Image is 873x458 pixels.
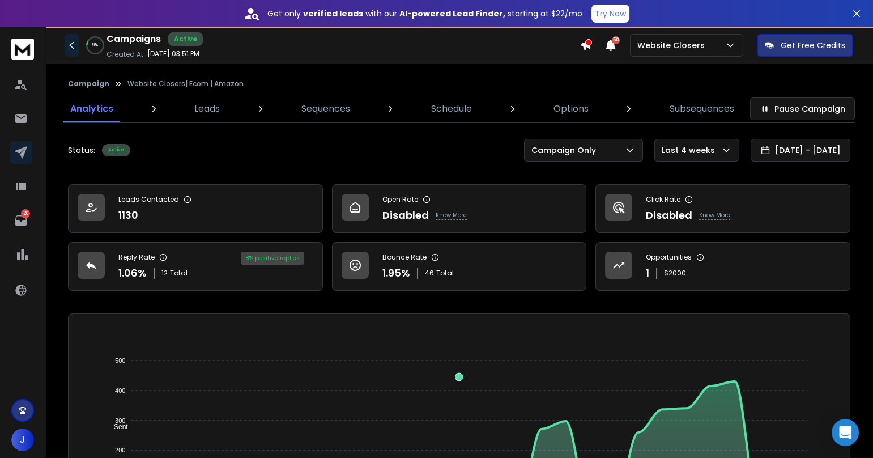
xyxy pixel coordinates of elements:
[21,209,30,218] p: 120
[70,102,113,116] p: Analytics
[832,419,859,446] div: Open Intercom Messenger
[115,357,125,364] tspan: 500
[107,50,145,59] p: Created At:
[663,95,741,122] a: Subsequences
[147,49,199,58] p: [DATE] 03:51 PM
[750,97,855,120] button: Pause Campaign
[303,8,363,19] strong: verified leads
[118,207,138,223] p: 1130
[424,95,479,122] a: Schedule
[612,36,620,44] span: 50
[699,211,730,220] p: Know More
[92,42,98,49] p: 9 %
[115,417,125,424] tspan: 300
[646,195,680,204] p: Click Rate
[332,242,587,291] a: Bounce Rate1.95%46Total
[332,184,587,233] a: Open RateDisabledKnow More
[382,265,410,281] p: 1.95 %
[751,139,850,162] button: [DATE] - [DATE]
[399,8,505,19] strong: AI-powered Lead Finder,
[664,269,686,278] p: $ 2000
[553,102,589,116] p: Options
[267,8,582,19] p: Get only with our starting at $22/mo
[595,242,850,291] a: Opportunities1$2000
[118,195,179,204] p: Leads Contacted
[115,447,125,453] tspan: 200
[431,102,472,116] p: Schedule
[118,253,155,262] p: Reply Rate
[295,95,357,122] a: Sequences
[168,32,203,46] div: Active
[115,387,125,394] tspan: 400
[68,242,323,291] a: Reply Rate1.06%12Total8% positive replies
[595,184,850,233] a: Click RateDisabledKnow More
[781,40,845,51] p: Get Free Credits
[107,32,161,46] h1: Campaigns
[170,269,188,278] span: Total
[637,40,709,51] p: Website Closers
[194,102,220,116] p: Leads
[646,265,649,281] p: 1
[241,252,304,265] div: 8 % positive replies
[127,79,244,88] p: Website Closers| Ecom | Amazon
[68,79,109,88] button: Campaign
[118,265,147,281] p: 1.06 %
[646,253,692,262] p: Opportunities
[68,184,323,233] a: Leads Contacted1130
[436,211,467,220] p: Know More
[11,429,34,451] button: J
[591,5,629,23] button: Try Now
[68,145,95,156] p: Status:
[102,144,130,156] div: Active
[382,195,418,204] p: Open Rate
[547,95,595,122] a: Options
[188,95,227,122] a: Leads
[662,145,719,156] p: Last 4 weeks
[646,207,692,223] p: Disabled
[757,34,853,57] button: Get Free Credits
[382,207,429,223] p: Disabled
[595,8,626,19] p: Try Now
[670,102,734,116] p: Subsequences
[161,269,168,278] span: 12
[436,269,454,278] span: Total
[10,209,32,232] a: 120
[105,423,128,431] span: Sent
[11,39,34,60] img: logo
[425,269,434,278] span: 46
[382,253,427,262] p: Bounce Rate
[531,145,601,156] p: Campaign Only
[63,95,120,122] a: Analytics
[301,102,350,116] p: Sequences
